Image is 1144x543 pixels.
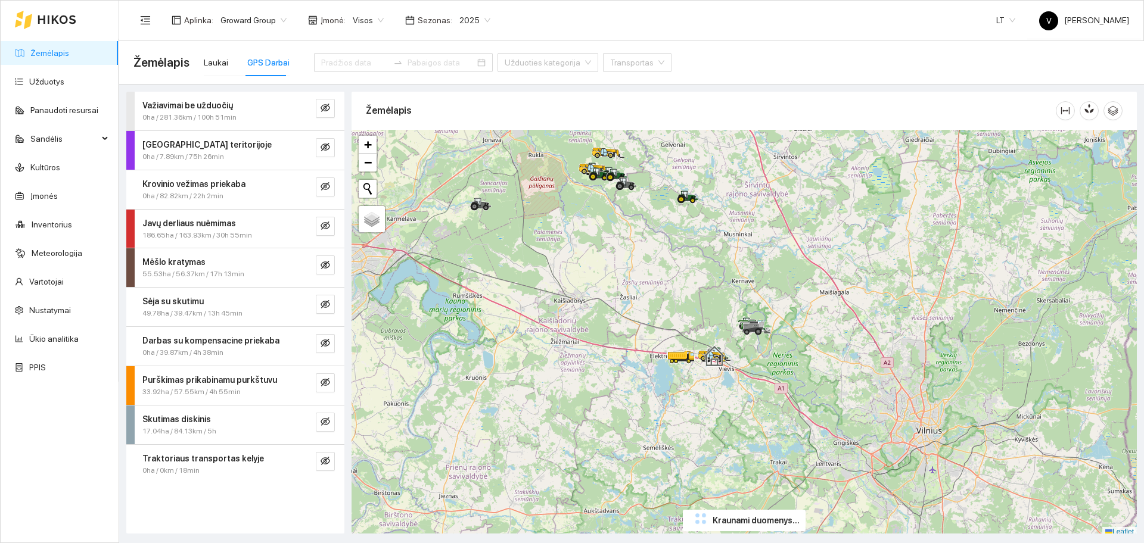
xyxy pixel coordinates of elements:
[142,269,244,280] span: 55.53ha / 56.37km / 17h 13min
[321,338,330,349] span: eye-invisible
[359,154,377,171] a: Zoom out
[142,465,200,476] span: 0ha / 0km / 18min
[126,288,344,326] div: Sėja su skutimu49.78ha / 39.47km / 13h 45mineye-invisible
[126,327,344,366] div: Darbas su kompensacine priekaba0ha / 39.87km / 4h 38mineye-invisible
[142,230,252,241] span: 186.65ha / 163.93km / 30h 55min
[142,375,277,385] strong: Purškimas prikabinamu purkštuvu
[142,140,272,149] strong: [GEOGRAPHIC_DATA] teritorijoje
[353,11,384,29] span: Visos
[321,260,330,271] span: eye-invisible
[142,414,211,424] strong: Skutimas diskinis
[393,58,403,67] span: swap-right
[172,15,181,25] span: layout
[316,138,335,157] button: eye-invisible
[30,191,58,201] a: Įmonės
[366,93,1056,127] div: Žemėlapis
[408,56,475,69] input: Pabaigos data
[140,15,151,26] span: menu-fold
[126,170,344,209] div: Krovinio vežimas priekaba0ha / 82.82km / 22h 2mineye-invisible
[321,182,330,193] span: eye-invisible
[321,56,388,69] input: Pradžios data
[316,255,335,274] button: eye-invisible
[133,8,157,32] button: menu-fold
[126,92,344,130] div: Važiavimai be užduočių0ha / 281.36km / 100h 51mineye-invisible
[142,386,241,398] span: 33.92ha / 57.55km / 4h 55min
[142,151,224,163] span: 0ha / 7.89km / 75h 26min
[321,103,330,114] span: eye-invisible
[142,112,237,123] span: 0ha / 281.36km / 100h 51min
[126,405,344,444] div: Skutimas diskinis17.04ha / 84.13km / 5heye-invisible
[30,163,60,172] a: Kultūros
[32,248,82,258] a: Meteorologija
[321,299,330,311] span: eye-invisible
[29,334,79,344] a: Ūkio analitika
[996,11,1015,29] span: LT
[321,456,330,467] span: eye-invisible
[418,14,452,27] span: Sezonas :
[29,305,71,315] a: Nustatymai
[1039,15,1129,25] span: [PERSON_NAME]
[142,336,279,345] strong: Darbas su kompensacine priekaba
[126,366,344,405] div: Purškimas prikabinamu purkštuvu33.92ha / 57.55km / 4h 55mineye-invisible
[142,426,216,437] span: 17.04ha / 84.13km / 5h
[142,454,264,463] strong: Traktoriaus transportas kelyje
[1046,11,1052,30] span: V
[142,191,223,202] span: 0ha / 82.82km / 22h 2min
[29,363,46,372] a: PPIS
[1105,528,1134,536] a: Leaflet
[30,105,98,115] a: Panaudoti resursai
[204,56,228,69] div: Laukai
[308,15,318,25] span: shop
[316,334,335,353] button: eye-invisible
[220,11,287,29] span: Groward Group
[142,308,243,319] span: 49.78ha / 39.47km / 13h 45min
[321,417,330,428] span: eye-invisible
[126,210,344,248] div: Javų derliaus nuėmimas186.65ha / 163.93km / 30h 55mineye-invisible
[142,101,233,110] strong: Važiavimai be užduočių
[126,248,344,287] div: Mėšlo kratymas55.53ha / 56.37km / 17h 13mineye-invisible
[459,11,490,29] span: 2025
[321,377,330,389] span: eye-invisible
[32,220,72,229] a: Inventorius
[142,257,206,267] strong: Mėšlo kratymas
[316,452,335,471] button: eye-invisible
[126,445,344,483] div: Traktoriaus transportas kelyje0ha / 0km / 18mineye-invisible
[321,142,330,154] span: eye-invisible
[316,413,335,432] button: eye-invisible
[126,131,344,170] div: [GEOGRAPHIC_DATA] teritorijoje0ha / 7.89km / 75h 26mineye-invisible
[321,221,330,232] span: eye-invisible
[30,127,98,151] span: Sandėlis
[713,514,800,527] span: Kraunami duomenys...
[316,99,335,118] button: eye-invisible
[184,14,213,27] span: Aplinka :
[359,180,377,198] button: Initiate a new search
[29,77,64,86] a: Užduotys
[316,177,335,196] button: eye-invisible
[316,295,335,314] button: eye-invisible
[29,277,64,286] a: Vartotojai
[142,347,223,358] span: 0ha / 39.87km / 4h 38min
[393,58,403,67] span: to
[133,53,189,72] span: Žemėlapis
[142,179,245,189] strong: Krovinio vežimas priekaba
[30,48,69,58] a: Žemėlapis
[364,155,372,170] span: −
[359,136,377,154] a: Zoom in
[247,56,290,69] div: GPS Darbai
[405,15,415,25] span: calendar
[1056,101,1075,120] button: column-width
[359,206,385,232] a: Layers
[142,219,236,228] strong: Javų derliaus nuėmimas
[321,14,346,27] span: Įmonė :
[1056,106,1074,116] span: column-width
[316,217,335,236] button: eye-invisible
[316,373,335,392] button: eye-invisible
[364,137,372,152] span: +
[142,297,204,306] strong: Sėja su skutimu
